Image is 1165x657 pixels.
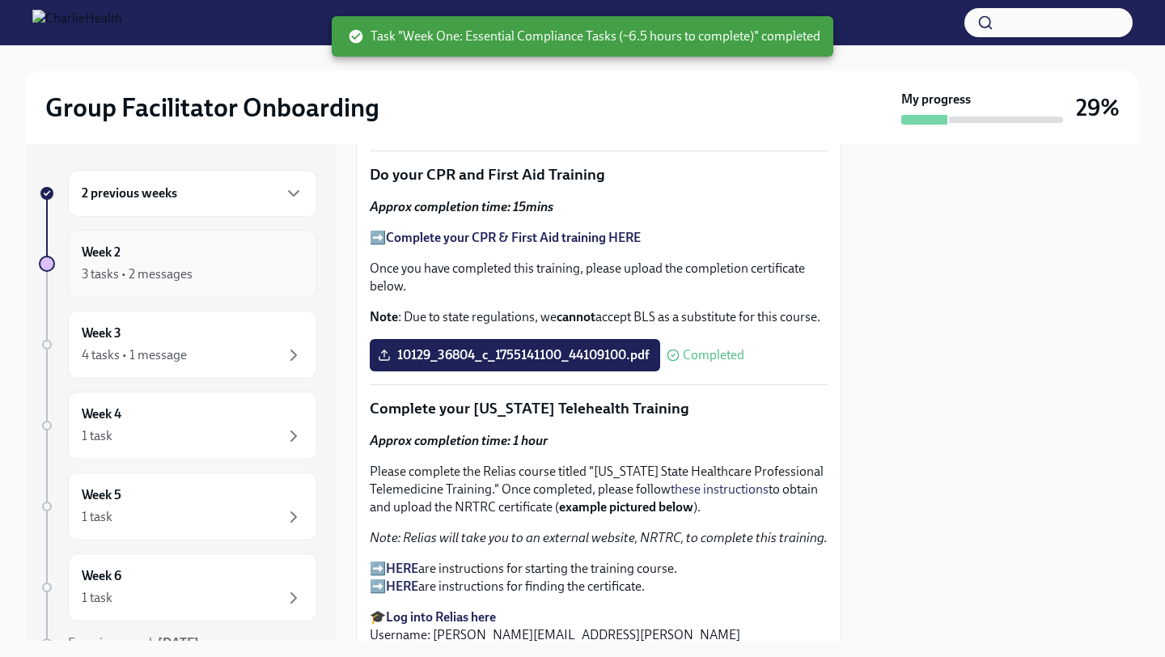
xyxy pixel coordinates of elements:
h2: Group Facilitator Onboarding [45,91,379,124]
strong: Approx completion time: 15mins [370,199,553,214]
a: Week 51 task [39,473,317,540]
h6: Week 5 [82,486,121,504]
div: 1 task [82,427,112,445]
h6: Week 4 [82,405,121,423]
strong: Note [370,309,398,324]
a: these instructions [671,481,769,497]
strong: My progress [901,91,971,108]
p: : Due to state regulations, we accept BLS as a substitute for this course. [370,308,828,326]
a: Week 41 task [39,392,317,460]
span: Experience ends [68,635,199,651]
h6: Week 2 [82,244,121,261]
h6: Week 3 [82,324,121,342]
strong: Approx completion time: 1 hour [370,433,548,448]
p: Do your CPR and First Aid Training [370,164,828,185]
div: 2 previous weeks [68,170,317,217]
p: Once you have completed this training, please upload the completion certificate below. [370,260,828,295]
span: Task "Week One: Essential Compliance Tasks (~6.5 hours to complete)" completed [348,28,820,45]
strong: example pictured below [559,499,693,515]
em: Note: Relias will take you to an external website, NRTRC, to complete this training. [370,530,828,545]
p: ➡️ are instructions for starting the training course. ➡️ are instructions for finding the certifi... [370,560,828,596]
div: 4 tasks • 1 message [82,346,187,364]
a: Week 61 task [39,553,317,621]
h3: 29% [1076,93,1120,122]
strong: cannot [557,309,595,324]
p: Please complete the Relias course titled "[US_STATE] State Healthcare Professional Telemedicine T... [370,463,828,516]
strong: [DATE] [158,635,199,651]
div: 1 task [82,508,112,526]
a: HERE [386,579,418,594]
div: 1 task [82,589,112,607]
h6: Week 6 [82,567,121,585]
img: CharlieHealth [32,10,122,36]
a: Complete your CPR & First Aid training HERE [386,230,641,245]
span: Completed [683,349,744,362]
a: HERE [386,561,418,576]
p: Complete your [US_STATE] Telehealth Training [370,398,828,419]
p: ➡️ [370,229,828,247]
span: 10129_36804_c_1755141100_44109100.pdf [381,347,649,363]
a: Log into Relias here [386,609,496,625]
div: 3 tasks • 2 messages [82,265,193,283]
a: Week 34 tasks • 1 message [39,311,317,379]
h6: 2 previous weeks [82,184,177,202]
a: Week 23 tasks • 2 messages [39,230,317,298]
label: 10129_36804_c_1755141100_44109100.pdf [370,339,660,371]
